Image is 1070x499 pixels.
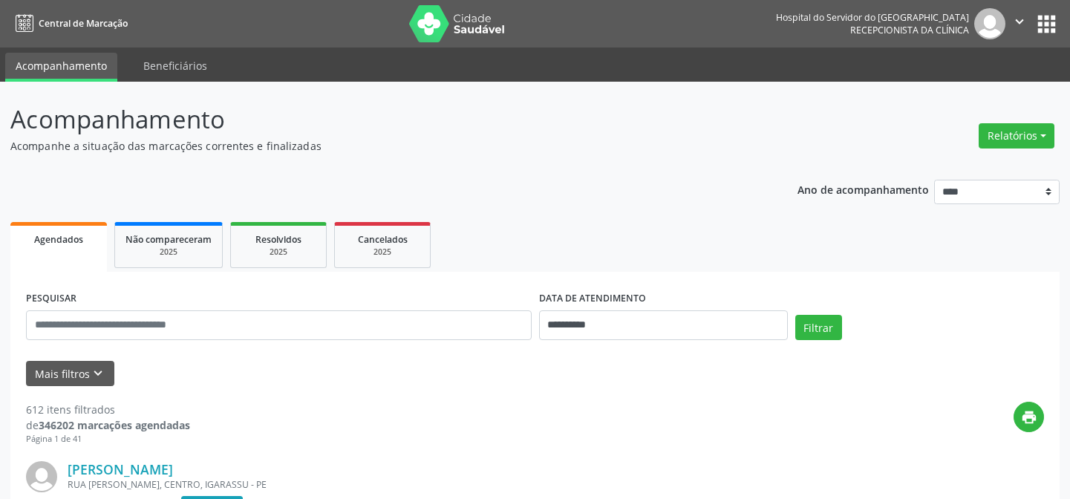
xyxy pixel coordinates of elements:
[850,24,969,36] span: Recepcionista da clínica
[539,287,646,310] label: DATA DE ATENDIMENTO
[133,53,218,79] a: Beneficiários
[255,233,301,246] span: Resolvidos
[34,233,83,246] span: Agendados
[1005,8,1034,39] button: 
[68,461,173,477] a: [PERSON_NAME]
[5,53,117,82] a: Acompanhamento
[39,418,190,432] strong: 346202 marcações agendadas
[90,365,106,382] i: keyboard_arrow_down
[979,123,1054,149] button: Relatórios
[345,247,420,258] div: 2025
[795,315,842,340] button: Filtrar
[10,138,745,154] p: Acompanhe a situação das marcações correntes e finalizadas
[1034,11,1060,37] button: apps
[125,233,212,246] span: Não compareceram
[10,11,128,36] a: Central de Marcação
[39,17,128,30] span: Central de Marcação
[68,478,821,491] div: RUA [PERSON_NAME], CENTRO, IGARASSU - PE
[125,247,212,258] div: 2025
[26,433,190,446] div: Página 1 de 41
[1011,13,1028,30] i: 
[26,402,190,417] div: 612 itens filtrados
[26,361,114,387] button: Mais filtroskeyboard_arrow_down
[26,287,76,310] label: PESQUISAR
[26,461,57,492] img: img
[1014,402,1044,432] button: print
[358,233,408,246] span: Cancelados
[241,247,316,258] div: 2025
[974,8,1005,39] img: img
[1021,409,1037,425] i: print
[26,417,190,433] div: de
[10,101,745,138] p: Acompanhamento
[797,180,929,198] p: Ano de acompanhamento
[776,11,969,24] div: Hospital do Servidor do [GEOGRAPHIC_DATA]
